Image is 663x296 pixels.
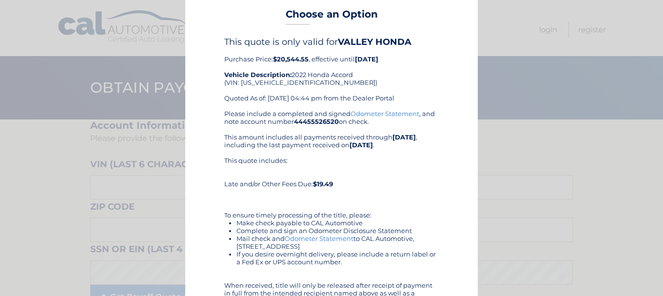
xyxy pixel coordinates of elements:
[351,110,419,118] a: Odometer Statement
[355,55,378,63] b: [DATE]
[224,157,439,188] div: This quote includes: Late and/or Other Fees Due:
[224,71,292,79] strong: Vehicle Description:
[273,55,309,63] b: $20,544.55
[236,219,439,227] li: Make check payable to CAL Automotive
[236,227,439,235] li: Complete and sign an Odometer Disclosure Statement
[286,8,378,25] h3: Choose an Option
[224,37,439,110] div: Purchase Price: , effective until 2022 Honda Accord (VIN: [US_VEHICLE_IDENTIFICATION_NUMBER]) Quo...
[392,133,416,141] b: [DATE]
[294,118,339,125] b: 44455526520
[350,141,373,149] b: [DATE]
[313,180,333,188] b: $19.49
[224,37,439,47] h4: This quote is only valid for
[236,250,439,266] li: If you desire overnight delivery, please include a return label or a Fed Ex or UPS account number.
[338,37,411,47] b: VALLEY HONDA
[236,235,439,250] li: Mail check and to CAL Automotive, [STREET_ADDRESS]
[285,235,353,242] a: Odometer Statement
